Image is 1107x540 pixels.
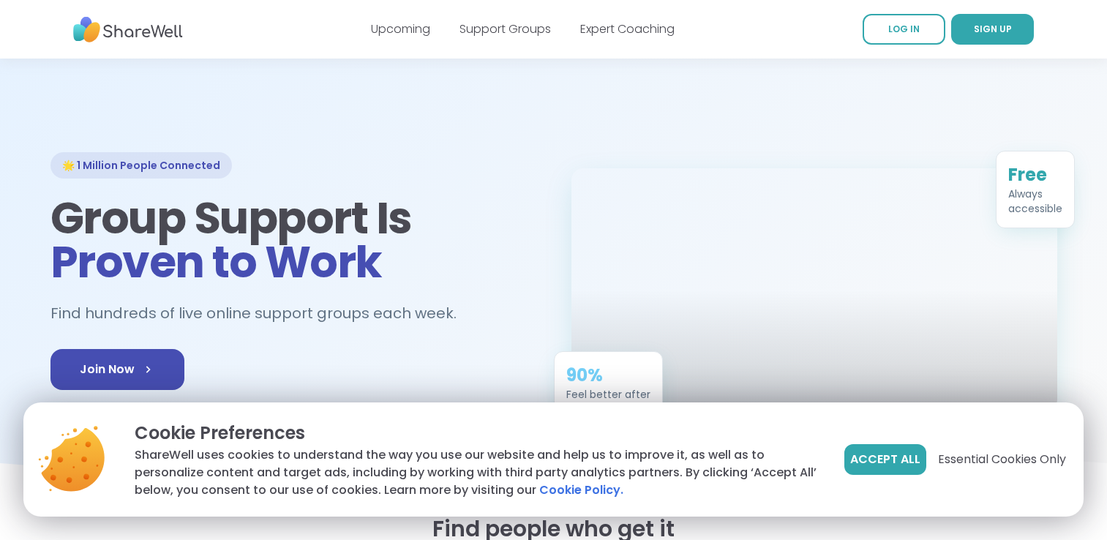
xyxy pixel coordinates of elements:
[1008,187,1062,216] div: Always accessible
[50,196,536,284] h1: Group Support Is
[580,20,675,37] a: Expert Coaching
[951,14,1034,45] a: SIGN UP
[863,14,945,45] a: LOG IN
[50,152,232,179] div: 🌟 1 Million People Connected
[539,481,623,499] a: Cookie Policy.
[50,301,472,326] h2: Find hundreds of live online support groups each week.
[850,451,920,468] span: Accept All
[844,444,926,475] button: Accept All
[888,23,920,35] span: LOG IN
[371,20,430,37] a: Upcoming
[1008,163,1062,187] div: Free
[459,20,551,37] a: Support Groups
[73,10,183,50] img: ShareWell Nav Logo
[135,446,821,499] p: ShareWell uses cookies to understand the way you use our website and help us to improve it, as we...
[50,231,382,293] span: Proven to Work
[938,451,1066,468] span: Essential Cookies Only
[50,349,184,390] a: Join Now
[80,361,155,378] span: Join Now
[974,23,1012,35] span: SIGN UP
[135,420,821,446] p: Cookie Preferences
[566,387,650,416] div: Feel better after just one session
[566,364,650,387] div: 90%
